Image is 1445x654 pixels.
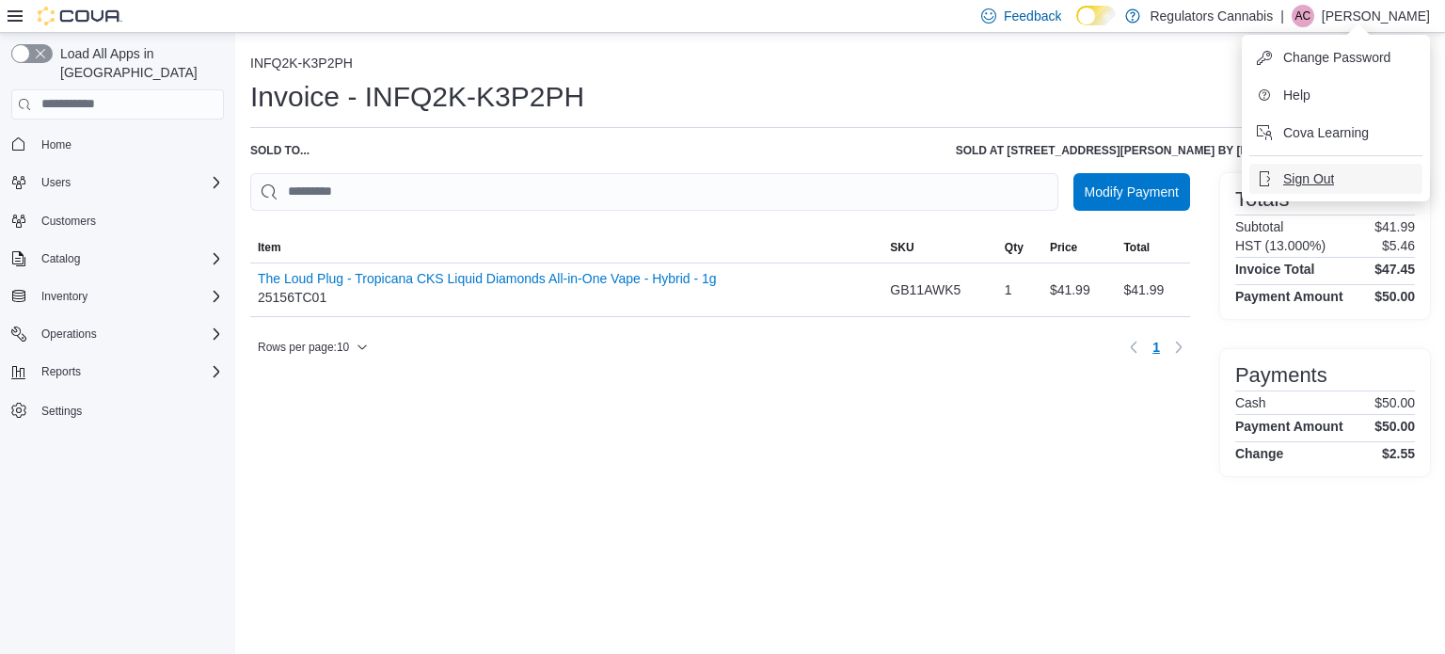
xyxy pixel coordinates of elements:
button: Total [1116,232,1190,263]
input: This is a search bar. As you type, the results lower in the page will automatically filter. [250,173,1058,211]
h4: Payment Amount [1235,289,1343,304]
span: Settings [41,404,82,419]
span: Feedback [1004,7,1061,25]
nav: An example of EuiBreadcrumbs [250,56,1430,74]
span: Cova Learning [1283,123,1369,142]
button: Operations [4,321,231,347]
ul: Pagination for table: MemoryTable from EuiInMemoryTable [1145,332,1167,362]
button: Modify Payment [1073,173,1190,211]
h6: Cash [1235,395,1266,410]
span: Customers [41,214,96,229]
span: Reports [41,364,81,379]
h4: Payment Amount [1235,419,1343,434]
span: Modify Payment [1085,183,1179,201]
p: $41.99 [1374,219,1415,234]
button: Users [4,169,231,196]
p: [PERSON_NAME] [1322,5,1430,27]
div: Sold to ... [250,143,310,158]
button: Customers [4,207,231,234]
span: Qty [1005,240,1024,255]
button: The Loud Plug - Tropicana CKS Liquid Diamonds All-in-One Vape - Hybrid - 1g [258,271,717,286]
span: Home [34,133,224,156]
h4: $2.55 [1382,446,1415,461]
span: Rows per page : 10 [258,340,349,355]
div: $41.99 [1042,271,1117,309]
h4: $50.00 [1374,419,1415,434]
button: Sign Out [1249,164,1422,194]
button: Previous page [1122,336,1145,359]
span: Dark Mode [1076,25,1077,26]
span: Users [34,171,224,194]
span: Help [1283,86,1310,104]
button: Price [1042,232,1117,263]
button: Catalog [4,246,231,272]
p: Regulators Cannabis [1150,5,1273,27]
span: Operations [41,327,97,342]
a: Home [34,134,79,156]
p: | [1280,5,1284,27]
span: GB11AWK5 [890,279,961,301]
span: Reports [34,360,224,383]
img: Cova [38,7,122,25]
input: Dark Mode [1076,6,1116,25]
h4: Change [1235,446,1283,461]
button: Rows per page:10 [250,336,375,359]
span: 1 [1152,338,1160,357]
span: Total [1123,240,1150,255]
h6: HST (13.000%) [1235,238,1326,253]
span: Catalog [34,247,224,270]
button: Next page [1167,336,1190,359]
div: $41.99 [1116,271,1190,309]
h3: Totals [1235,188,1289,211]
div: Ashlee Campeau [1292,5,1314,27]
span: Inventory [41,289,87,304]
button: INFQ2K-K3P2PH [250,56,353,71]
h6: Sold at [STREET_ADDRESS][PERSON_NAME] by [PERSON_NAME] | [DATE] 12:57 PM [956,143,1430,158]
button: Item [250,232,882,263]
span: AC [1295,5,1311,27]
nav: Complex example [11,123,224,473]
span: Load All Apps in [GEOGRAPHIC_DATA] [53,44,224,82]
button: Users [34,171,78,194]
span: Sign Out [1283,169,1334,188]
button: Change Password [1249,42,1422,72]
h4: Invoice Total [1235,262,1315,277]
h4: $50.00 [1374,289,1415,304]
span: Item [258,240,281,255]
div: 1 [997,271,1042,309]
button: SKU [882,232,996,263]
span: Home [41,137,71,152]
button: Home [4,131,231,158]
button: Reports [4,359,231,385]
span: Price [1050,240,1077,255]
button: Reports [34,360,88,383]
span: Users [41,175,71,190]
p: $50.00 [1374,395,1415,410]
span: Customers [34,209,224,232]
button: Page 1 of 1 [1145,332,1167,362]
span: SKU [890,240,913,255]
span: Inventory [34,285,224,308]
h6: Subtotal [1235,219,1283,234]
button: Help [1249,80,1422,110]
button: Cova Learning [1249,118,1422,148]
h1: Invoice - INFQ2K-K3P2PH [250,78,584,116]
button: Qty [997,232,1042,263]
button: Inventory [34,285,95,308]
span: Operations [34,323,224,345]
span: Change Password [1283,48,1390,67]
button: Settings [4,396,231,423]
button: Catalog [34,247,87,270]
nav: Pagination for table: MemoryTable from EuiInMemoryTable [1122,332,1190,362]
a: Customers [34,210,103,232]
h3: Payments [1235,364,1327,387]
span: Catalog [41,251,80,266]
span: Settings [34,398,224,422]
p: $5.46 [1382,238,1415,253]
a: Settings [34,400,89,423]
h4: $47.45 [1374,262,1415,277]
button: Operations [34,323,104,345]
div: 25156TC01 [258,271,717,309]
button: Inventory [4,283,231,310]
